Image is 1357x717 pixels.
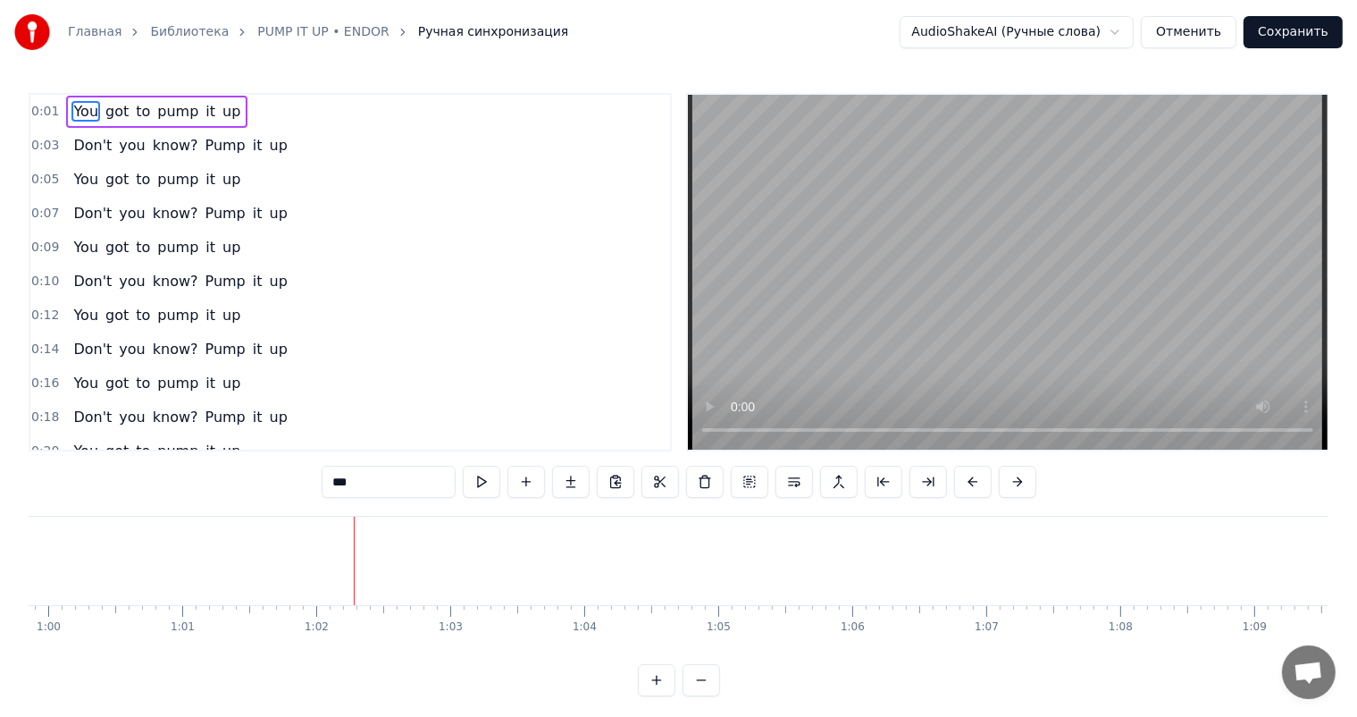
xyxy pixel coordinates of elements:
[251,407,264,427] span: it
[31,307,59,325] span: 0:12
[204,101,217,122] span: it
[71,339,113,359] span: Don't
[117,203,147,224] span: you
[31,409,59,426] span: 0:18
[204,203,247,224] span: Pump
[171,620,195,635] div: 1:01
[134,305,152,325] span: to
[204,135,247,156] span: Pump
[71,441,100,461] span: You
[221,237,242,257] span: up
[31,443,59,460] span: 0:20
[1282,645,1336,699] div: Открытый чат
[14,14,50,50] img: youka
[1244,16,1343,48] button: Сохранить
[117,135,147,156] span: you
[268,407,289,427] span: up
[204,305,217,325] span: it
[71,373,100,393] span: You
[117,271,147,291] span: you
[251,271,264,291] span: it
[573,620,597,635] div: 1:04
[151,339,200,359] span: know?
[251,135,264,156] span: it
[71,101,100,122] span: You
[221,373,242,393] span: up
[104,169,130,190] span: got
[1243,620,1267,635] div: 1:09
[71,169,100,190] span: You
[134,373,152,393] span: to
[134,101,152,122] span: to
[204,339,247,359] span: Pump
[134,169,152,190] span: to
[221,441,242,461] span: up
[221,169,242,190] span: up
[155,169,200,190] span: pump
[439,620,463,635] div: 1:03
[31,103,59,121] span: 0:01
[204,237,217,257] span: it
[71,271,113,291] span: Don't
[37,620,61,635] div: 1:00
[68,23,121,41] a: Главная
[204,441,217,461] span: it
[204,407,247,427] span: Pump
[204,169,217,190] span: it
[71,305,100,325] span: You
[268,135,289,156] span: up
[117,407,147,427] span: you
[134,441,152,461] span: to
[71,237,100,257] span: You
[221,305,242,325] span: up
[104,305,130,325] span: got
[155,441,200,461] span: pump
[104,237,130,257] span: got
[841,620,865,635] div: 1:06
[257,23,390,41] a: PUMP IT UP • ENDOR
[204,373,217,393] span: it
[151,271,200,291] span: know?
[151,407,200,427] span: know?
[31,273,59,291] span: 0:10
[31,171,59,189] span: 0:05
[31,239,59,257] span: 0:09
[155,101,200,122] span: pump
[117,339,147,359] span: you
[707,620,731,635] div: 1:05
[1141,16,1236,48] button: Отменить
[71,407,113,427] span: Don't
[151,135,200,156] span: know?
[150,23,229,41] a: Библиотека
[155,373,200,393] span: pump
[418,23,569,41] span: Ручная синхронизация
[31,341,59,358] span: 0:14
[204,271,247,291] span: Pump
[151,203,200,224] span: know?
[155,305,200,325] span: pump
[104,373,130,393] span: got
[31,205,59,223] span: 0:07
[134,237,152,257] span: to
[221,101,242,122] span: up
[975,620,999,635] div: 1:07
[155,237,200,257] span: pump
[68,23,568,41] nav: breadcrumb
[251,203,264,224] span: it
[1109,620,1133,635] div: 1:08
[31,375,59,392] span: 0:16
[71,135,113,156] span: Don't
[71,203,113,224] span: Don't
[251,339,264,359] span: it
[31,137,59,155] span: 0:03
[268,271,289,291] span: up
[104,101,130,122] span: got
[268,339,289,359] span: up
[104,441,130,461] span: got
[305,620,329,635] div: 1:02
[268,203,289,224] span: up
